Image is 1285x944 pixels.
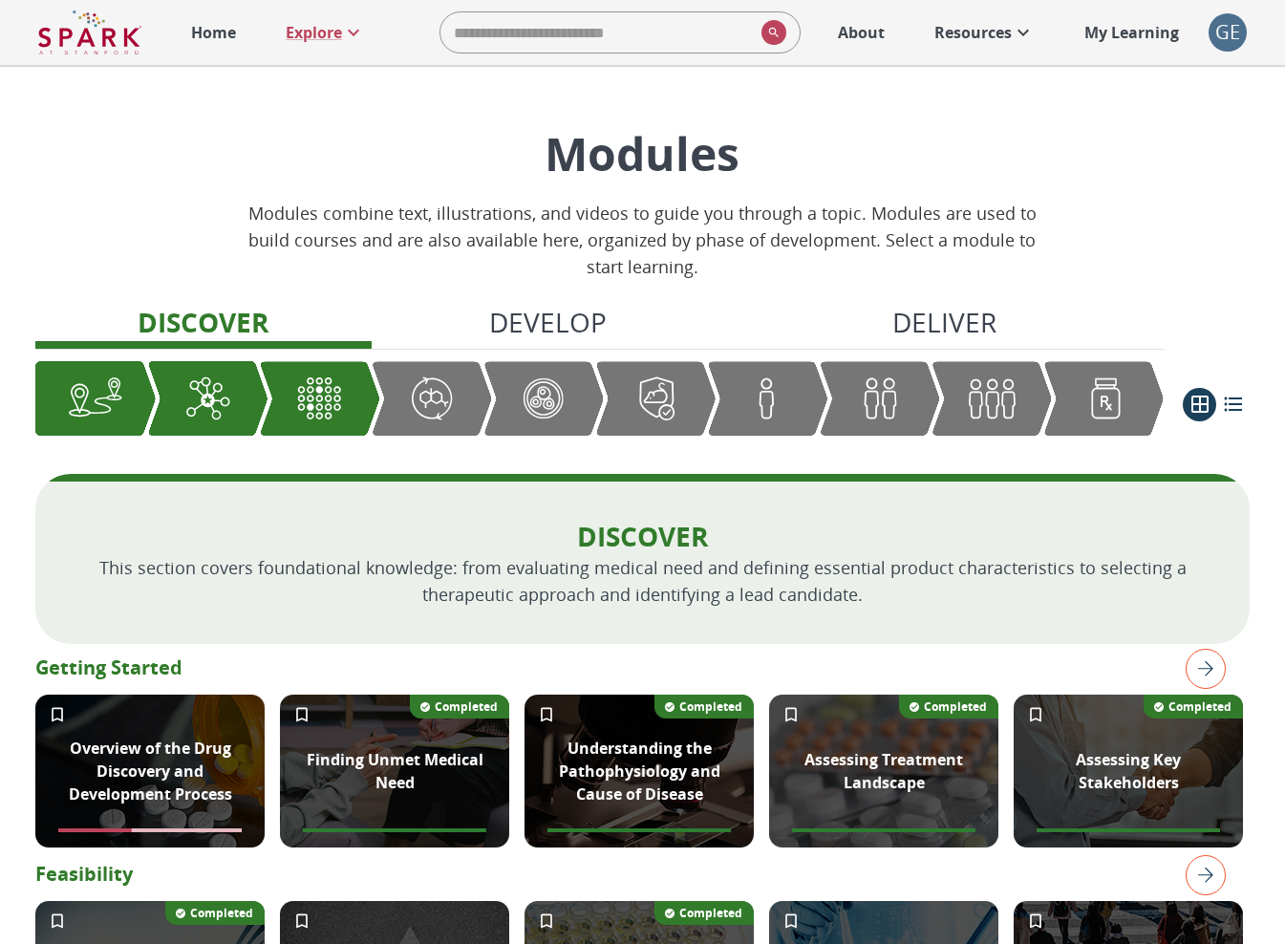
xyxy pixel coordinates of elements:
[96,554,1189,608] p: This section covers foundational knowledge: from evaluating medical need and defining essential p...
[191,21,236,44] p: Home
[782,705,801,724] svg: Add to My Learning
[679,905,742,921] p: Completed
[182,11,246,54] a: Home
[1026,912,1045,931] svg: Add to My Learning
[280,695,509,847] div: Two people in conversation with one taking notes
[782,912,801,931] svg: Add to My Learning
[1178,641,1226,697] button: right
[892,302,996,342] p: Deliver
[1178,847,1226,903] button: right
[1209,13,1247,52] div: GE
[769,695,998,847] div: Different types of pills and tablets
[35,695,265,847] div: Image coming soon
[286,21,342,44] p: Explore
[292,705,311,724] svg: Add to My Learning
[525,695,754,847] div: A microscope examining a sample
[1025,748,1231,794] p: Assessing Key Stakeholders
[537,912,556,931] svg: Add to My Learning
[781,748,987,794] p: Assessing Treatment Landscape
[138,302,268,342] p: Discover
[190,905,253,921] p: Completed
[1216,388,1250,421] button: list view
[96,518,1189,554] p: Discover
[792,828,975,832] span: Module completion progress of user
[47,737,253,805] p: Overview of the Drug Discovery and Development Process
[435,698,498,715] p: Completed
[754,12,786,53] button: search
[58,828,242,832] span: Module completion progress of user
[276,11,375,54] a: Explore
[1026,705,1045,724] svg: Add to My Learning
[838,21,885,44] p: About
[924,698,987,715] p: Completed
[1084,21,1179,44] p: My Learning
[679,698,742,715] p: Completed
[828,11,894,54] a: About
[38,10,141,55] img: Logo of SPARK at Stanford
[35,654,1250,682] p: Getting Started
[35,860,1250,889] p: Feasibility
[489,302,607,342] p: Develop
[247,200,1037,280] p: Modules combine text, illustrations, and videos to guide you through a topic. Modules are used to...
[1037,828,1220,832] span: Module completion progress of user
[35,361,1164,436] div: Graphic showing the progression through the Discover, Develop, and Deliver pipeline, highlighting...
[1209,13,1247,52] button: account of current user
[934,21,1012,44] p: Resources
[1014,695,1243,847] div: Two people engaged in handshake
[925,11,1044,54] a: Resources
[537,705,556,724] svg: Add to My Learning
[48,912,67,931] svg: Add to My Learning
[1168,698,1231,715] p: Completed
[292,912,311,931] svg: Add to My Learning
[291,748,498,794] p: Finding Unmet Medical Need
[1183,388,1216,421] button: grid view
[536,737,742,805] p: Understanding the Pathophysiology and Cause of Disease
[1075,11,1189,54] a: My Learning
[247,122,1037,184] p: Modules
[48,705,67,724] svg: Add to My Learning
[303,828,486,832] span: Module completion progress of user
[547,828,731,832] span: Module completion progress of user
